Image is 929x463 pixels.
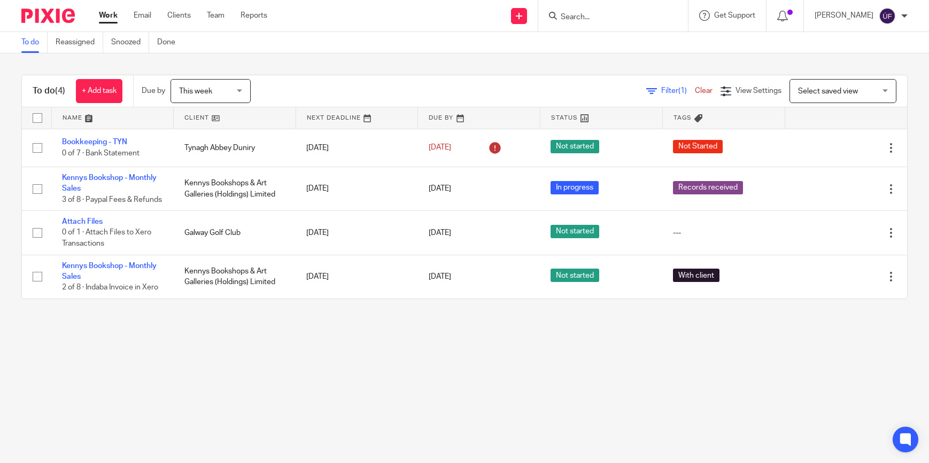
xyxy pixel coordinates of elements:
[551,181,599,194] span: In progress
[673,115,692,121] span: Tags
[551,269,599,282] span: Not started
[174,129,296,167] td: Tynagh Abbey Duniry
[179,88,212,95] span: This week
[695,87,713,95] a: Clear
[62,262,157,280] a: Kennys Bookshop - Monthly Sales
[62,229,151,248] span: 0 of 1 · Attach Files to Xero Transactions
[99,10,118,21] a: Work
[296,211,418,255] td: [DATE]
[673,181,743,194] span: Records received
[551,225,599,238] span: Not started
[111,32,149,53] a: Snoozed
[134,10,151,21] a: Email
[879,7,896,25] img: svg%3E
[296,129,418,167] td: [DATE]
[429,185,451,192] span: [DATE]
[174,167,296,210] td: Kennys Bookshops & Art Galleries (Holdings) Limited
[62,284,158,291] span: 2 of 8 · Indaba Invoice in Xero
[55,87,65,95] span: (4)
[673,227,774,238] div: ---
[678,87,687,95] span: (1)
[167,10,191,21] a: Clients
[142,85,165,96] p: Due by
[661,87,695,95] span: Filter
[551,140,599,153] span: Not started
[815,10,873,21] p: [PERSON_NAME]
[429,229,451,237] span: [DATE]
[296,167,418,210] td: [DATE]
[429,273,451,280] span: [DATE]
[673,269,719,282] span: With client
[174,211,296,255] td: Galway Golf Club
[174,255,296,299] td: Kennys Bookshops & Art Galleries (Holdings) Limited
[560,13,656,22] input: Search
[56,32,103,53] a: Reassigned
[736,87,781,95] span: View Settings
[21,32,48,53] a: To do
[62,218,103,225] a: Attach Files
[33,85,65,97] h1: To do
[429,144,451,152] span: [DATE]
[62,138,127,146] a: Bookkeeping - TYN
[798,88,858,95] span: Select saved view
[241,10,267,21] a: Reports
[673,140,723,153] span: Not Started
[207,10,224,21] a: Team
[76,79,122,103] a: + Add task
[62,174,157,192] a: Kennys Bookshop - Monthly Sales
[296,255,418,299] td: [DATE]
[62,196,162,203] span: 3 of 8 · Paypal Fees & Refunds
[714,12,755,19] span: Get Support
[157,32,183,53] a: Done
[62,150,140,157] span: 0 of 7 · Bank Statement
[21,9,75,23] img: Pixie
